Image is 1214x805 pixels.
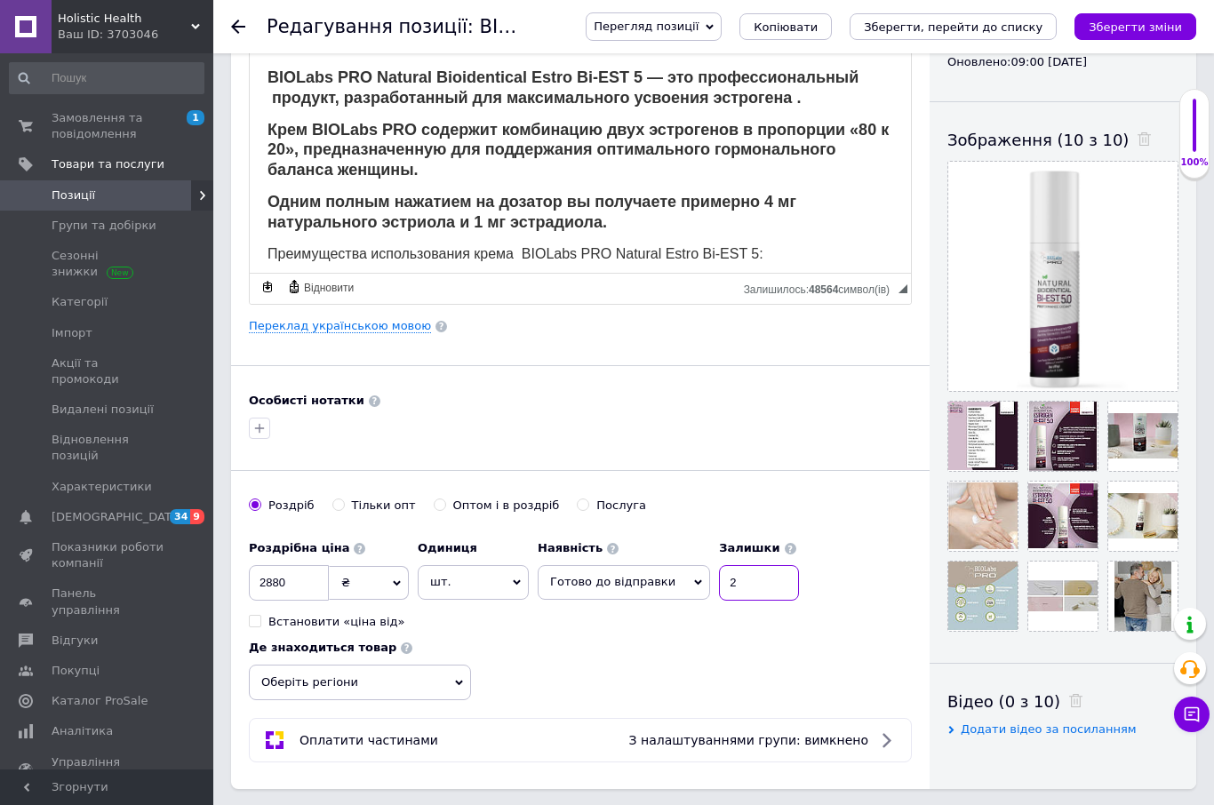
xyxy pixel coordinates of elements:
[187,110,204,125] span: 1
[258,277,277,297] a: Зробити резервну копію зараз
[947,129,1178,151] div: Зображення (10 з 10)
[52,248,164,280] span: Сезонні знижки
[850,13,1057,40] button: Зберегти, перейти до списку
[1174,697,1210,732] button: Чат з покупцем
[52,663,100,679] span: Покупці
[961,722,1137,736] span: Додати відео за посиланням
[249,319,431,333] a: Переклад українською мовою
[58,11,191,27] span: Holistic Health
[538,541,603,554] b: Наявність
[947,692,1060,711] span: Відео (0 з 10)
[18,18,609,56] span: BIOLabs PRO Natural Bioidentical Estro Bi-EST 5 — это профессиональный продукт, разработанный для...
[352,498,416,514] div: Тільки опт
[809,283,838,296] span: 48564
[453,498,560,514] div: Оптом і в роздріб
[300,733,438,747] span: Оплатити частинами
[250,51,911,273] iframe: Редактор, D7A540B2-B91E-4A96-B120-066EC8C6944D
[52,402,154,418] span: Видалені позиції
[52,432,164,464] span: Відновлення позицій
[594,20,699,33] span: Перегляд позиції
[629,733,868,747] span: З налаштуваннями групи: вимкнено
[864,20,1042,34] i: Зберегти, перейти до списку
[899,284,907,293] span: Потягніть для зміни розмірів
[52,633,98,649] span: Відгуки
[1089,20,1182,34] i: Зберегти зміни
[170,509,190,524] span: 34
[52,156,164,172] span: Товари та послуги
[1074,13,1196,40] button: Зберегти зміни
[18,18,643,609] body: Редактор, D7A540B2-B91E-4A96-B120-066EC8C6944D
[52,218,156,234] span: Групи та добірки
[284,277,356,297] a: Відновити
[249,541,349,554] b: Роздрібна ціна
[52,479,152,495] span: Характеристики
[719,565,799,601] input: -
[190,509,204,524] span: 9
[18,195,514,211] span: Преимущества использования крема BIOLabs PRO Natural Estro Bi-EST 5:
[268,614,405,630] div: Встановити «ціна від»
[249,565,329,601] input: 0
[52,509,183,525] span: [DEMOGRAPHIC_DATA]
[739,13,832,40] button: Копіювати
[52,294,108,310] span: Категорії
[596,498,646,514] div: Послуга
[52,586,164,618] span: Панель управління
[58,27,213,43] div: Ваш ID: 3703046
[52,325,92,341] span: Імпорт
[52,754,164,786] span: Управління сайтом
[744,279,899,296] div: Кiлькiсть символiв
[249,665,471,700] span: Оберіть регіони
[418,565,529,599] span: шт.
[18,70,639,129] span: Крем BIOLabs PRO содержит комбинацию двух эстрогенов в пропорции «80 к 20», предназначенную для п...
[52,693,148,709] span: Каталог ProSale
[52,539,164,571] span: Показники роботи компанії
[52,110,164,142] span: Замовлення та повідомлення
[268,498,315,514] div: Роздріб
[1180,156,1209,169] div: 100%
[947,54,1178,70] div: Оновлено: 09:00 [DATE]
[231,20,245,34] div: Повернутися назад
[52,187,95,203] span: Позиції
[52,723,113,739] span: Аналітика
[754,20,818,34] span: Копіювати
[9,62,204,94] input: Пошук
[301,281,354,296] span: Відновити
[18,142,547,180] span: Одним полным нажатием на дозатор вы получаете примерно 4 мг натурального эстриола и 1 мг эстрадиола.
[52,355,164,387] span: Акції та промокоди
[249,641,396,654] b: Де знаходиться товар
[341,576,350,589] span: ₴
[550,575,675,588] span: Готово до відправки
[249,394,364,407] b: Особисті нотатки
[1179,89,1210,179] div: 100% Якість заповнення
[719,541,779,554] b: Залишки
[418,541,477,554] b: Одиниця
